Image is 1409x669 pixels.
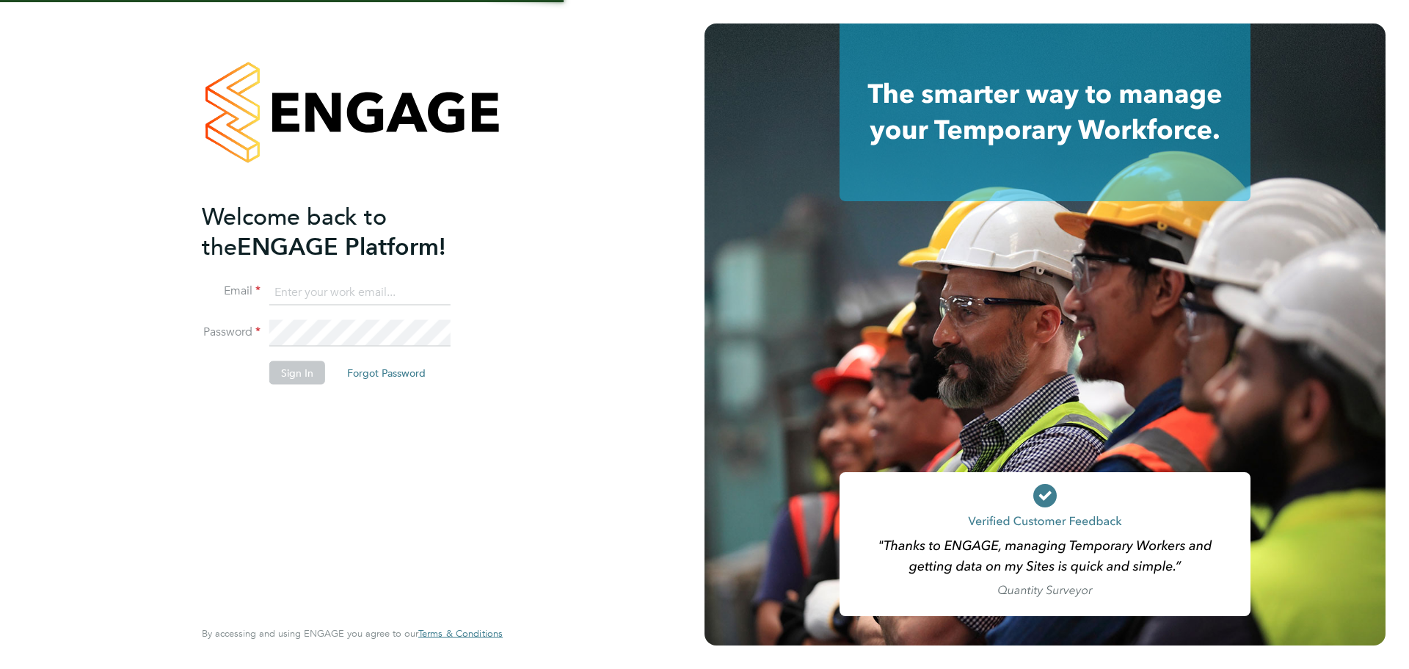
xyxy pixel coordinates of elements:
input: Enter your work email... [269,279,451,305]
label: Email [202,283,261,299]
h2: ENGAGE Platform! [202,201,488,261]
span: By accessing and using ENGAGE you agree to our [202,627,503,640]
span: Welcome back to the [202,202,387,261]
button: Sign In [269,361,325,385]
label: Password [202,325,261,340]
a: Terms & Conditions [418,628,503,640]
button: Forgot Password [335,361,437,385]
